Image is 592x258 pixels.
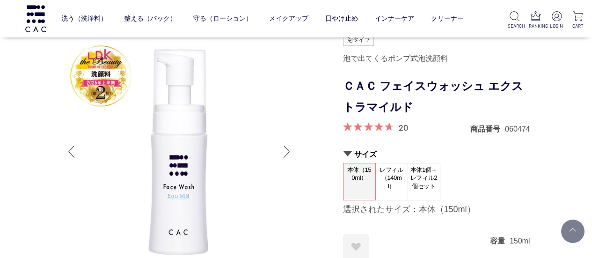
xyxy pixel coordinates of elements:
[550,11,563,29] a: LOGIN
[344,163,375,190] span: 本体（150ml）
[408,163,440,193] span: 本体1個＋レフィル2個セット
[508,11,521,29] a: SEARCH
[24,5,47,32] img: logo
[61,7,107,30] a: 洗う（洗浄料）
[375,7,414,30] a: インナーケア
[510,236,530,246] dd: 150ml
[124,7,176,30] a: 整える（パック）
[431,7,464,30] a: クリーナー
[508,22,521,29] p: SEARCH
[571,11,585,29] a: CART
[62,133,81,170] div: Previous slide
[325,7,358,30] a: 日やけ止め
[571,22,585,29] p: CART
[529,11,542,29] a: RANKING
[278,133,296,170] div: Next slide
[529,22,542,29] p: RANKING
[550,22,563,29] p: LOGIN
[343,76,530,118] h1: ＣＡＣ フェイスウォッシュ エクストラマイルド
[490,236,510,246] dt: 容量
[376,163,408,193] span: レフィル（140ml）
[343,149,530,159] h2: サイズ
[269,7,308,30] a: メイクアップ
[343,51,530,66] div: 泡で出てくるポンプ式泡洗顔料
[193,7,252,30] a: 守る（ローション）
[399,122,408,133] a: 20
[470,124,505,134] dt: 商品番号
[505,124,530,134] dd: 060474
[343,204,530,215] div: 選択されたサイズ：本体（150ml）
